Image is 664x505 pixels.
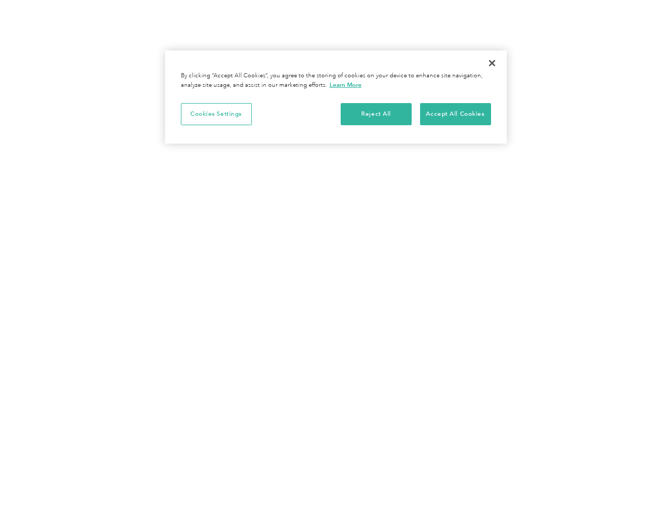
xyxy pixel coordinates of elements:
div: Cookie banner [165,50,507,144]
button: Accept All Cookies [420,103,491,125]
button: Close [481,52,504,75]
button: Cookies Settings [181,103,252,125]
a: More information about your privacy, opens in a new tab [330,81,362,88]
div: Privacy [165,50,507,144]
div: By clicking “Accept All Cookies”, you agree to the storing of cookies on your device to enhance s... [181,72,491,90]
button: Reject All [341,103,412,125]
